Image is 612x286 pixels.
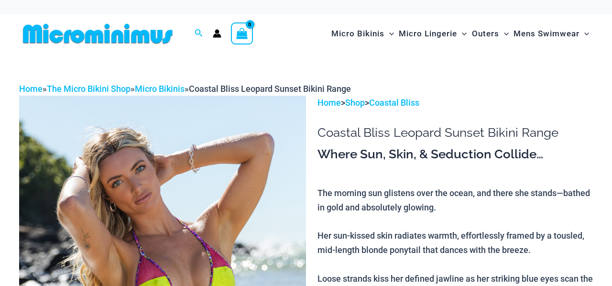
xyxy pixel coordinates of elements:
[19,23,176,44] img: MM SHOP LOGO FLAT
[328,18,593,50] nav: Site Navigation
[470,19,511,48] a: OutersMenu ToggleMenu Toggle
[499,22,509,46] span: Menu Toggle
[579,22,589,46] span: Menu Toggle
[317,125,593,140] h1: Coastal Bliss Leopard Sunset Bikini Range
[135,84,185,94] a: Micro Bikinis
[195,28,203,40] a: Search icon link
[384,22,394,46] span: Menu Toggle
[511,19,591,48] a: Mens SwimwearMenu ToggleMenu Toggle
[399,22,457,46] span: Micro Lingerie
[213,29,221,38] a: Account icon link
[317,98,341,108] a: Home
[317,146,593,163] h3: Where Sun, Skin, & Seduction Collide…
[189,84,351,94] span: Coastal Bliss Leopard Sunset Bikini Range
[19,84,351,94] span: » » »
[331,22,384,46] span: Micro Bikinis
[396,19,469,48] a: Micro LingerieMenu ToggleMenu Toggle
[472,22,499,46] span: Outers
[369,98,419,108] a: Coastal Bliss
[329,19,396,48] a: Micro BikinisMenu ToggleMenu Toggle
[514,22,579,46] span: Mens Swimwear
[457,22,467,46] span: Menu Toggle
[345,98,365,108] a: Shop
[47,84,131,94] a: The Micro Bikini Shop
[231,22,253,44] a: View Shopping Cart, empty
[317,96,593,110] p: > >
[19,84,43,94] a: Home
